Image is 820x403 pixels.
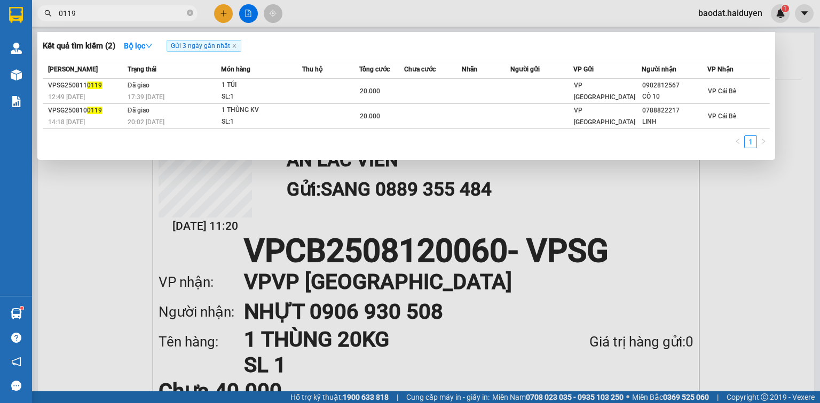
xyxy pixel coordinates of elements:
[757,135,770,148] button: right
[11,333,21,343] span: question-circle
[9,7,23,23] img: logo-vxr
[44,10,52,17] span: search
[91,47,200,62] div: 0906930508
[9,50,80,87] span: AN LAC VIÊN
[11,43,22,54] img: warehouse-icon
[48,105,124,116] div: VPSG250810
[642,66,676,73] span: Người nhận
[302,66,322,73] span: Thu hộ
[232,43,237,49] span: close
[187,9,193,19] span: close-circle
[128,118,164,126] span: 20:02 [DATE]
[11,381,21,391] span: message
[48,118,85,126] span: 14:18 [DATE]
[11,96,22,107] img: solution-icon
[735,138,741,144] span: left
[124,42,153,50] strong: Bộ lọc
[9,35,84,50] div: 0889355484
[510,66,540,73] span: Người gửi
[87,82,102,89] span: 0119
[9,10,26,21] span: Gửi:
[91,10,117,21] span: Nhận:
[48,66,98,73] span: [PERSON_NAME]
[87,107,102,114] span: 0119
[11,357,21,367] span: notification
[11,308,22,319] img: warehouse-icon
[222,116,302,128] div: SL: 1
[573,66,594,73] span: VP Gửi
[91,35,200,47] div: NHỰT
[574,82,635,101] span: VP [GEOGRAPHIC_DATA]
[642,91,707,102] div: CÔ 10
[9,9,84,22] div: VP Cái Bè
[760,138,767,144] span: right
[91,9,200,35] div: VP [GEOGRAPHIC_DATA]
[11,69,22,80] img: warehouse-icon
[43,41,115,52] h3: Kết quả tìm kiếm ( 2 )
[404,66,436,73] span: Chưa cước
[745,136,756,148] a: 1
[731,135,744,148] button: left
[708,112,736,120] span: VP Cái Bè
[128,82,149,89] span: Đã giao
[642,105,707,116] div: 0788822217
[708,87,736,95] span: VP Cái Bè
[757,135,770,148] li: Next Page
[360,112,380,120] span: 20.000
[222,91,302,103] div: SL: 1
[642,116,707,127] div: LINH
[574,107,635,126] span: VP [GEOGRAPHIC_DATA]
[48,80,124,91] div: VPSG250811
[145,42,153,50] span: down
[462,66,477,73] span: Nhãn
[9,22,84,35] div: SANG
[222,104,302,116] div: 1 THÙNG KV
[115,37,161,54] button: Bộ lọcdown
[744,135,757,148] li: 1
[707,66,734,73] span: VP Nhận
[187,10,193,16] span: close-circle
[221,66,250,73] span: Món hàng
[48,93,85,101] span: 12:49 [DATE]
[128,66,156,73] span: Trạng thái
[128,93,164,101] span: 17:39 [DATE]
[360,87,380,95] span: 20.000
[359,66,390,73] span: Tổng cước
[731,135,744,148] li: Previous Page
[128,107,149,114] span: Đã giao
[20,307,23,310] sup: 1
[222,79,302,91] div: 1 TÚI
[167,40,241,52] span: Gửi 3 ngày gần nhất
[642,80,707,91] div: 0902812567
[59,7,185,19] input: Tìm tên, số ĐT hoặc mã đơn
[9,55,25,67] span: DĐ:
